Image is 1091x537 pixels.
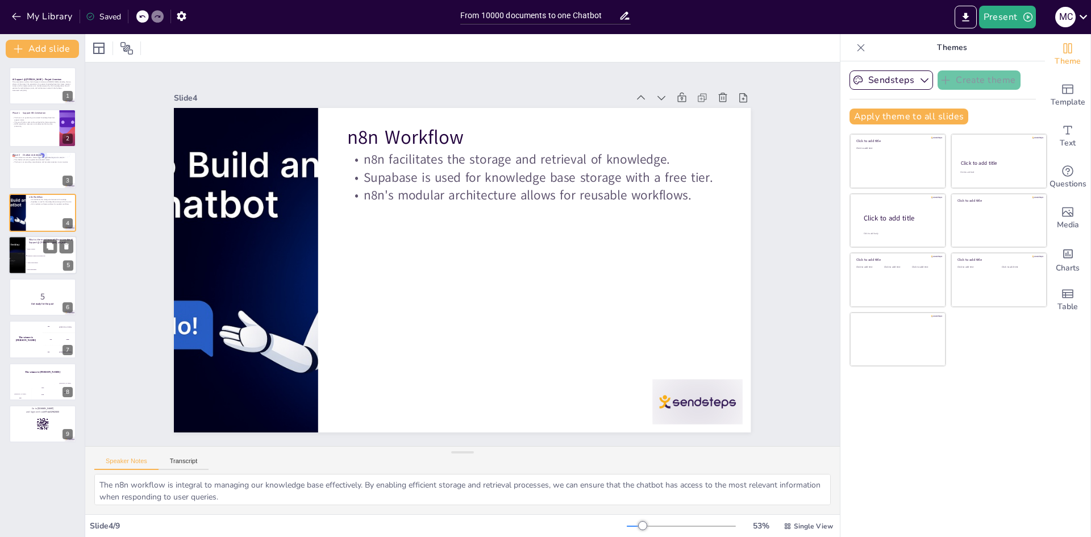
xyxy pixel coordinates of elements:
[63,134,73,144] div: 2
[9,393,31,394] div: [PERSON_NAME]
[864,232,935,235] div: Click to add body
[850,109,968,124] button: Apply theme to all slides
[94,474,831,505] textarea: The n8n workflow is integral to managing our knowledge base effectively. By enabling efficient st...
[1057,219,1079,231] span: Media
[1050,178,1086,190] span: Questions
[850,70,933,90] button: Sendsteps
[957,266,993,269] div: Click to add text
[1055,6,1076,28] button: M C
[32,388,54,401] div: 200
[1045,239,1090,280] div: Add charts and graphs
[870,34,1034,61] p: Themes
[856,139,938,143] div: Click to add title
[9,152,76,189] div: 3
[13,407,73,410] p: Go to
[1055,55,1081,68] span: Theme
[54,382,76,384] div: [PERSON_NAME]
[1045,280,1090,320] div: Add a table
[13,156,73,159] p: The architecture includes a Master Agent and specialized agents for analysis.
[27,248,76,249] span: Build a chatbot
[359,113,734,179] p: n8n Workflow
[43,346,76,359] div: 300
[86,11,121,22] div: Saved
[63,429,73,439] div: 9
[957,257,1039,262] div: Click to add title
[63,218,73,228] div: 4
[979,6,1036,28] button: Present
[856,147,938,150] div: Click to add text
[856,257,938,262] div: Click to add title
[43,239,57,253] button: Duplicate Slide
[29,238,73,244] p: What is the main focus of Phase 1 in the AI Support @ [PERSON_NAME] project?
[63,176,73,186] div: 3
[9,371,76,373] h4: The winner is [PERSON_NAME]
[955,6,977,28] button: Export to PowerPoint
[90,39,108,57] div: Layout
[9,394,31,401] div: 100
[794,522,833,531] span: Single View
[9,194,76,231] div: 4
[27,269,76,270] span: Store embeddings
[63,345,73,355] div: 7
[9,236,77,274] div: 5
[13,81,73,90] p: This presentation outlines the AI Support initiative at [PERSON_NAME], detailing the two phases o...
[1051,96,1085,109] span: Template
[864,213,936,223] div: Click to add title
[1045,75,1090,116] div: Add ready made slides
[29,195,73,199] p: n8n Workflow
[13,161,73,163] p: The focus is on providing comprehensive and accurate responses to user queries.
[1045,34,1090,75] div: Change the overall theme
[63,91,73,101] div: 1
[13,159,73,161] p: The chatbot will utilize a global data standard model.
[38,407,54,410] strong: [DOMAIN_NAME]
[884,266,910,269] div: Click to add text
[1056,262,1080,274] span: Charts
[1057,301,1078,313] span: Table
[460,7,619,24] input: Insert title
[960,171,1036,174] div: Click to add text
[13,123,56,127] p: GDPR compliance measures are implemented during data processing.
[60,239,73,253] button: Delete Slide
[191,63,644,121] div: Slide 4
[13,78,61,81] strong: AI Support @ [PERSON_NAME] - Project Overview
[13,290,73,303] p: 5
[29,199,73,201] p: n8n facilitates the storage and retrieval of knowledge.
[355,157,730,214] p: Supabase is used for knowledge base storage with a free tier.
[90,521,627,531] div: Slide 4 / 9
[13,116,56,120] p: The focus is on generating a structured knowledge base from support tickets.
[1045,198,1090,239] div: Add images, graphics, shapes or video
[32,386,54,388] div: Jaap
[66,339,69,340] div: Jaap
[9,67,76,105] div: 1
[938,70,1021,90] button: Create theme
[13,410,73,414] p: and login with code
[1002,266,1038,269] div: Click to add text
[120,41,134,55] span: Position
[13,120,56,123] p: The use of Python code and Azure OpenAI for data processing.
[961,160,1036,166] div: Click to add title
[159,457,209,470] button: Transcript
[1055,7,1076,27] div: M C
[9,405,76,443] div: 9
[9,336,43,342] h4: The winner is [PERSON_NAME]
[43,334,76,346] div: 200
[94,457,159,470] button: Speaker Notes
[43,320,76,333] div: 100
[9,363,76,401] div: 8
[357,139,732,196] p: n8n facilitates the storage and retrieval of knowledge.
[1045,157,1090,198] div: Get real-time input from your audience
[63,387,73,397] div: 8
[353,175,728,232] p: n8n's modular architecture allows for reusable workflows.
[9,109,76,147] div: 2
[9,7,77,26] button: My Library
[13,89,73,91] p: Generated with [URL]
[1045,116,1090,157] div: Add text boxes
[912,266,938,269] div: Click to add text
[29,201,73,203] p: Supabase is used for knowledge base storage with a free tier.
[63,260,73,270] div: 5
[13,111,56,115] p: Phase 1 – Support KB Generation
[13,153,73,157] p: Phase 2 – Chatbot Architecture
[6,40,79,58] button: Add slide
[54,384,76,401] div: 300
[63,302,73,313] div: 6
